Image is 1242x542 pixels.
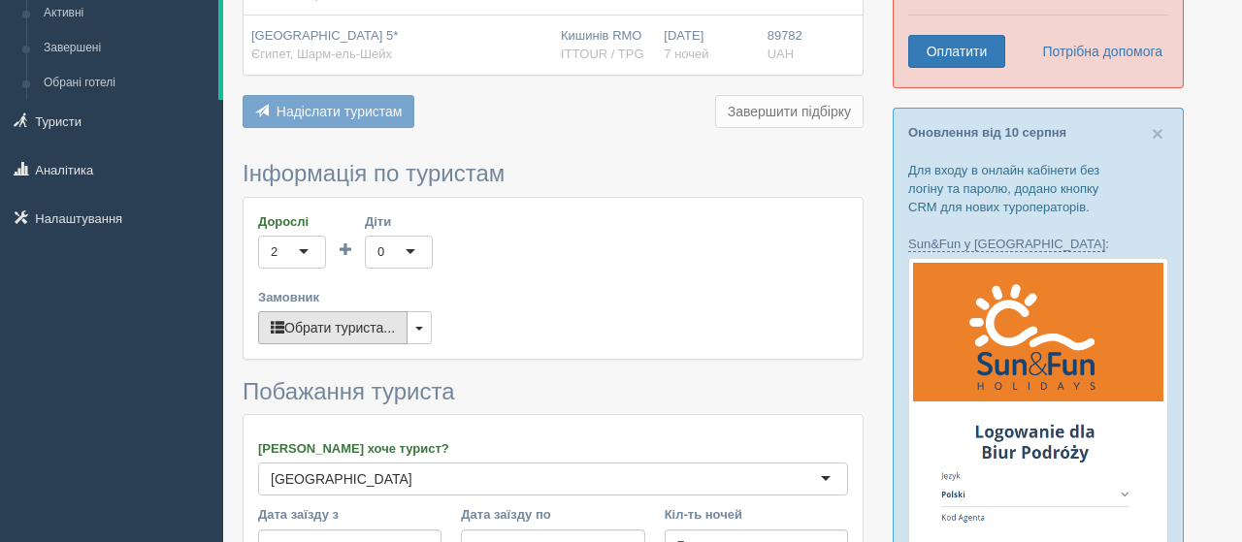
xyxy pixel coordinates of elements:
[365,212,433,231] label: Діти
[908,161,1168,216] p: Для входу в онлайн кабінети без логіну та паролю, додано кнопку CRM для нових туроператорів.
[258,288,848,306] label: Замовник
[271,242,278,262] div: 2
[35,66,218,101] a: Обрані готелі
[243,378,455,404] span: Побажання туриста
[1030,35,1163,68] a: Потрібна допомога
[908,125,1066,140] a: Оновлення від 10 серпня
[1152,123,1163,143] button: Close
[715,95,864,128] button: Завершити підбірку
[664,47,708,61] span: 7 ночей
[258,212,326,231] label: Дорослі
[251,28,398,43] span: [GEOGRAPHIC_DATA] 5*
[1152,122,1163,144] span: ×
[768,47,794,61] span: UAH
[561,27,648,63] div: Кишинів RMO
[243,95,414,128] button: Надіслати туристам
[258,439,848,458] label: [PERSON_NAME] хоче турист?
[251,47,392,61] span: Єгипет, Шарм-ель-Шейх
[461,505,644,524] label: Дата заїзду по
[377,242,384,262] div: 0
[258,505,441,524] label: Дата заїзду з
[243,161,864,186] h3: Інформація по туристам
[768,28,802,43] span: 89782
[258,311,408,344] button: Обрати туриста...
[35,31,218,66] a: Завершені
[908,35,1005,68] a: Оплатити
[664,27,751,63] div: [DATE]
[665,505,848,524] label: Кіл-ть ночей
[561,47,643,61] span: ITTOUR / TPG
[908,237,1105,252] a: Sun&Fun у [GEOGRAPHIC_DATA]
[271,469,412,489] div: [GEOGRAPHIC_DATA]
[908,235,1168,253] p: :
[277,104,403,119] span: Надіслати туристам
